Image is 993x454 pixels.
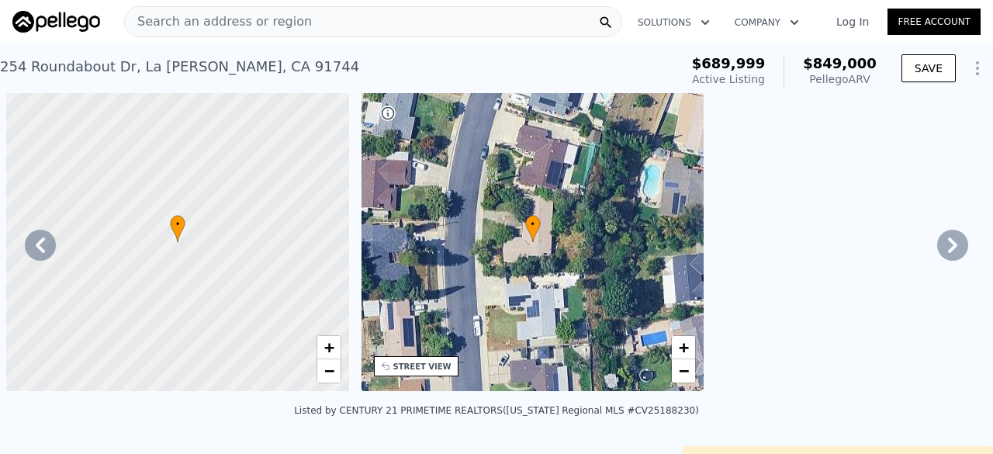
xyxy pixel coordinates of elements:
span: − [679,361,689,380]
span: Active Listing [692,73,765,85]
span: • [170,217,185,231]
a: Zoom in [672,336,695,359]
span: Search an address or region [125,12,312,31]
a: Zoom out [672,359,695,383]
span: + [679,338,689,357]
div: STREET VIEW [393,361,452,373]
div: • [170,215,185,242]
div: • [525,215,541,242]
button: Company [722,9,811,36]
button: Solutions [625,9,722,36]
div: Pellego ARV [803,71,877,87]
a: Zoom out [317,359,341,383]
button: SAVE [901,54,956,82]
button: Show Options [962,53,993,84]
span: $849,000 [803,55,877,71]
span: $689,999 [692,55,766,71]
span: + [324,338,334,357]
span: − [324,361,334,380]
a: Log In [818,14,887,29]
a: Free Account [887,9,981,35]
div: Listed by CENTURY 21 PRIMETIME REALTORS ([US_STATE] Regional MLS #CV25188230) [294,405,699,416]
img: Pellego [12,11,100,33]
a: Zoom in [317,336,341,359]
span: • [525,217,541,231]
